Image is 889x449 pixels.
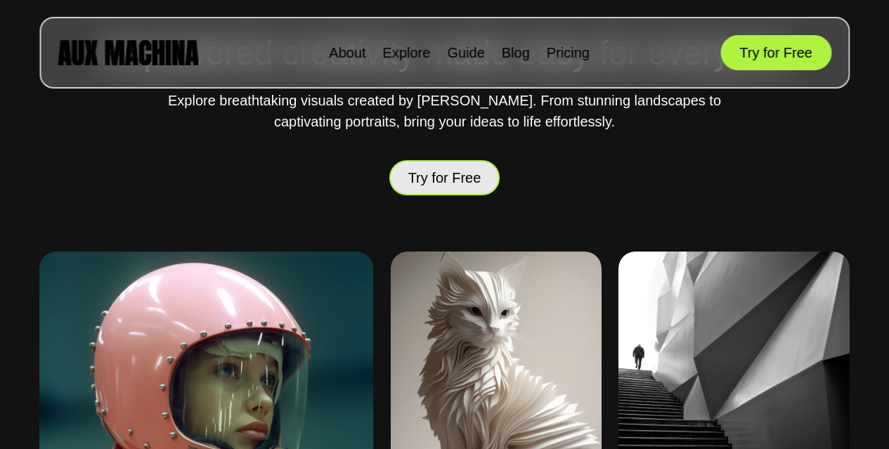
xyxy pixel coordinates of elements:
[58,40,198,65] img: AUX MACHINA
[502,45,530,60] a: Blog
[389,157,500,198] button: Try for Free
[447,45,484,60] a: Guide
[164,90,726,132] p: Explore breathtaking visuals created by [PERSON_NAME]. From stunning landscapes to captivating po...
[383,45,431,60] a: Explore
[720,35,831,70] button: Try for Free
[329,45,365,60] a: About
[547,45,590,60] a: Pricing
